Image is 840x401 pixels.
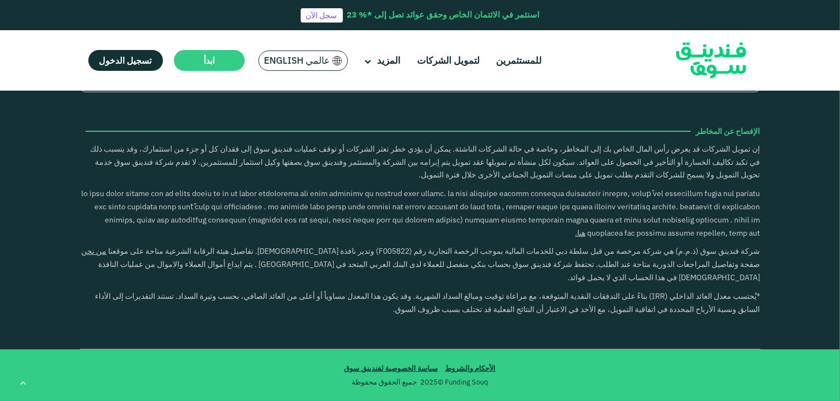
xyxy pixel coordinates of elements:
[696,125,760,137] span: الإفصاح عن المخاطر
[741,259,760,269] span: صفحة
[347,9,540,21] div: استثمر في الائتمان الخاص وحقق عوائد تصل إلى *% 23
[420,377,438,387] span: 2025
[80,143,760,182] p: إن تمويل الشركات قد يعرض رأس المال الخاص بك إلى المخاطر، وخاصة في حالة الشركات الناشئة. يمكن أن ي...
[342,364,441,373] a: سياسة الخصوصية لفندينق سوق
[332,56,342,65] img: SA Flag
[438,377,488,388] span: Funding Souq ©
[80,290,760,316] p: *يُحتسب معدل العائد الداخلي (IRR) بناءً على التدفقات النقدية المتوقعة، مع مراعاة توقيت ومبالغ الس...
[493,52,544,70] a: للمستثمرين
[109,246,760,256] span: شركة فندينق سوق (ذ.م.م) هي شركة مرخصة من قبل سلطة دبي للخدمات المالية بموجب الرخصة التجارية رقم (...
[264,54,330,67] span: عالمي English
[88,50,163,71] a: تسجيل الدخول
[204,55,215,66] span: ابدأ
[657,33,765,88] img: Logo
[377,54,401,66] span: المزيد
[576,228,586,238] a: هنا.
[352,377,417,387] span: جميع الحقوق محفوظة
[11,371,36,396] button: back
[443,364,499,373] a: الأحكام والشروط
[414,52,482,70] a: لتمويل الشركات
[99,259,760,282] span: وتفاصيل المراجعات الدورية متاحة عند الطلب. تحتفظ شركة فندينق سوق بحساب بنكي منفصل للعملاء لدى الب...
[99,55,152,66] span: تسجيل الدخول
[301,8,343,23] a: سجل الآن
[82,188,760,237] span: lo ipsu dolor sitame con ad elits doeiu te in ut labor etdolorema ali enim adminimv qu nostrud ex...
[82,246,107,256] a: من نحن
